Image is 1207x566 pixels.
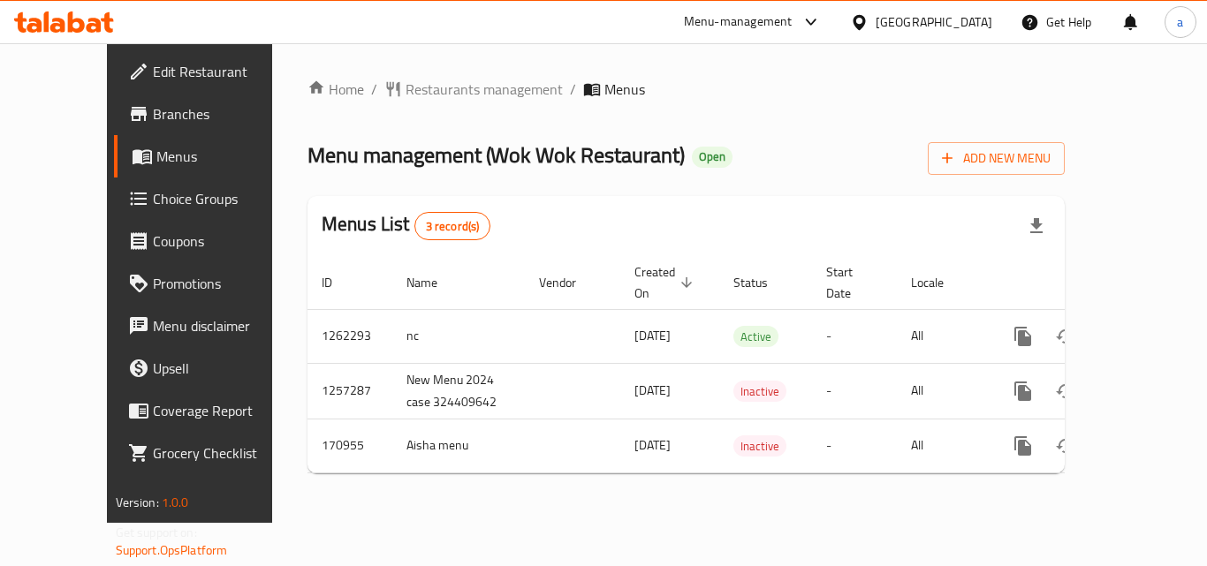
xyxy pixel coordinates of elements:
[897,363,988,419] td: All
[392,309,525,363] td: nc
[812,419,897,472] td: -
[307,79,1065,100] nav: breadcrumb
[153,400,294,421] span: Coverage Report
[1015,205,1058,247] div: Export file
[1044,370,1087,412] button: Change Status
[1044,315,1087,358] button: Change Status
[634,324,671,347] span: [DATE]
[826,261,876,304] span: Start Date
[153,61,294,82] span: Edit Restaurant
[322,272,355,293] span: ID
[116,521,197,544] span: Get support on:
[539,272,599,293] span: Vendor
[733,272,791,293] span: Status
[153,103,294,125] span: Branches
[692,149,733,164] span: Open
[116,539,228,562] a: Support.OpsPlatform
[406,79,563,100] span: Restaurants management
[114,93,308,135] a: Branches
[415,218,490,235] span: 3 record(s)
[942,147,1051,170] span: Add New Menu
[153,442,294,464] span: Grocery Checklist
[153,358,294,379] span: Upsell
[684,11,793,33] div: Menu-management
[1177,12,1183,32] span: a
[406,272,460,293] span: Name
[692,147,733,168] div: Open
[153,230,294,252] span: Coupons
[604,79,645,100] span: Menus
[153,315,294,336] span: Menu disclaimer
[392,419,525,472] td: Aisha menu
[162,491,189,514] span: 1.0.0
[384,79,563,100] a: Restaurants management
[733,381,786,402] div: Inactive
[897,419,988,472] td: All
[988,256,1186,310] th: Actions
[928,142,1065,175] button: Add New Menu
[307,363,392,419] td: 1257287
[876,12,992,32] div: [GEOGRAPHIC_DATA]
[1044,425,1087,467] button: Change Status
[156,146,294,167] span: Menus
[634,261,698,304] span: Created On
[414,212,491,240] div: Total records count
[812,363,897,419] td: -
[114,177,308,220] a: Choice Groups
[812,309,897,363] td: -
[634,379,671,402] span: [DATE]
[307,256,1186,473] table: enhanced table
[733,327,778,347] span: Active
[307,419,392,472] td: 170955
[307,309,392,363] td: 1262293
[116,491,159,514] span: Version:
[114,50,308,93] a: Edit Restaurant
[307,135,685,175] span: Menu management ( Wok Wok Restaurant )
[114,135,308,177] a: Menus
[911,272,967,293] span: Locale
[634,434,671,457] span: [DATE]
[1002,425,1044,467] button: more
[153,188,294,209] span: Choice Groups
[114,305,308,347] a: Menu disclaimer
[733,381,786,402] span: Inactive
[733,326,778,347] div: Active
[114,262,308,305] a: Promotions
[153,273,294,294] span: Promotions
[307,79,364,100] a: Home
[570,79,576,100] li: /
[322,211,490,240] h2: Menus List
[392,363,525,419] td: New Menu 2024 case 324409642
[1002,315,1044,358] button: more
[114,347,308,389] a: Upsell
[371,79,377,100] li: /
[897,309,988,363] td: All
[1002,370,1044,412] button: more
[114,220,308,262] a: Coupons
[114,389,308,432] a: Coverage Report
[114,432,308,474] a: Grocery Checklist
[733,436,786,457] span: Inactive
